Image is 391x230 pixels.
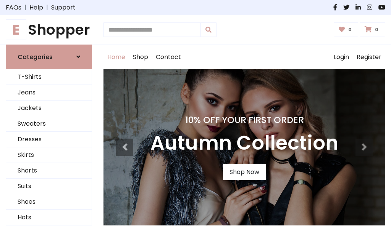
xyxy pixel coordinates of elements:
[346,26,354,33] span: 0
[18,53,53,61] h6: Categories
[6,163,92,179] a: Shorts
[6,21,92,38] h1: Shopper
[150,131,338,155] h3: Autumn Collection
[6,101,92,116] a: Jackets
[334,22,359,37] a: 0
[103,45,129,69] a: Home
[51,3,76,12] a: Support
[43,3,51,12] span: |
[29,3,43,12] a: Help
[152,45,185,69] a: Contact
[6,179,92,194] a: Suits
[6,132,92,147] a: Dresses
[6,3,21,12] a: FAQs
[373,26,380,33] span: 0
[330,45,353,69] a: Login
[6,69,92,85] a: T-Shirts
[6,19,26,40] span: E
[150,115,338,125] h4: 10% Off Your First Order
[6,21,92,38] a: EShopper
[6,210,92,225] a: Hats
[6,45,92,69] a: Categories
[6,85,92,101] a: Jeans
[21,3,29,12] span: |
[6,116,92,132] a: Sweaters
[353,45,385,69] a: Register
[129,45,152,69] a: Shop
[223,164,266,180] a: Shop Now
[6,194,92,210] a: Shoes
[6,147,92,163] a: Skirts
[360,22,385,37] a: 0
